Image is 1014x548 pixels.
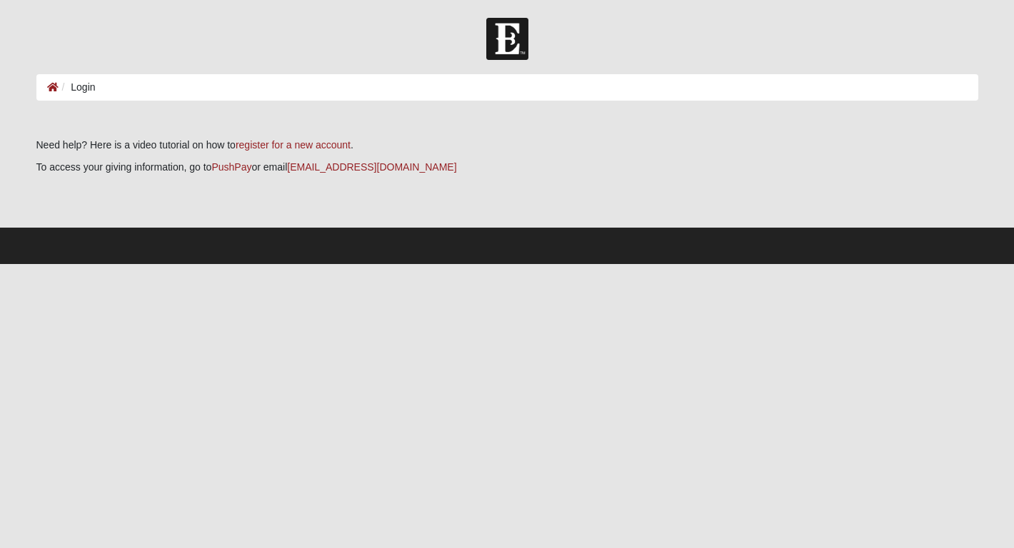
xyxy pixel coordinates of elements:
[236,139,351,151] a: register for a new account
[36,160,978,175] p: To access your giving information, go to or email
[211,161,251,173] a: PushPay
[486,18,528,60] img: Church of Eleven22 Logo
[36,138,978,153] p: Need help? Here is a video tutorial on how to .
[59,80,96,95] li: Login
[287,161,456,173] a: [EMAIL_ADDRESS][DOMAIN_NAME]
